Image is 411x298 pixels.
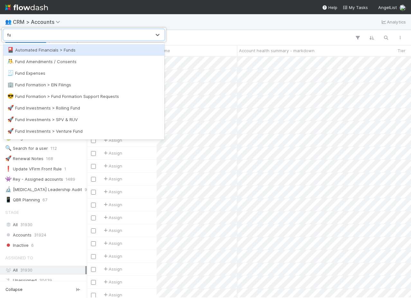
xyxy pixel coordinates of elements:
[7,82,160,88] div: Fund Formation > EIN Filings
[7,93,14,99] span: 😎
[7,105,160,111] div: Fund Investments > Rolling Fund
[7,47,160,53] div: Automated Financials > Funds
[7,93,160,100] div: Fund Formation > Fund Formation Support Requests
[7,116,160,123] div: Fund Investments > SPV & RUV
[7,47,14,53] span: 🎴
[7,128,160,134] div: Fund Investments > Venture Fund
[7,128,14,134] span: 🚀
[7,82,14,87] span: 🏢
[7,58,160,65] div: Fund Amendments / Consents
[7,70,160,76] div: Fund Expenses
[7,105,14,111] span: 🚀
[7,70,14,76] span: 🧾
[7,117,14,122] span: 🚀
[7,59,14,64] span: 🤼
